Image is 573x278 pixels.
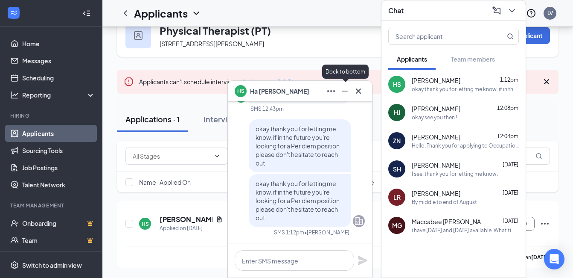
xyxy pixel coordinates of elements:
[22,91,96,99] div: Reporting
[497,133,518,139] span: 12:04pm
[412,161,460,169] span: [PERSON_NAME]
[10,112,93,119] div: Hiring
[394,108,400,117] div: HJ
[412,198,477,206] div: By middle to end of August
[412,114,457,121] div: okay see you then !
[22,35,95,52] a: Home
[535,153,542,160] svg: MagnifyingGlass
[125,114,180,124] div: Applications · 1
[358,255,368,266] svg: Plane
[256,125,340,167] span: okay thank you for letting me know. if in the future you're looking for a Per diem position pleas...
[354,216,364,226] svg: Company
[352,84,365,98] button: Cross
[526,8,536,18] svg: QuestionInfo
[160,23,271,38] h3: Physical Therapist (PT)
[204,114,253,124] div: Interviews · 0
[497,105,518,111] span: 12:08pm
[9,9,18,17] svg: WorkstreamLogo
[500,77,518,83] span: 1:12pm
[353,86,364,96] svg: Cross
[22,69,95,86] a: Scheduling
[191,8,201,18] svg: ChevronDown
[451,55,495,63] span: Team members
[393,80,401,89] div: HS
[544,249,564,269] div: Open Intercom Messenger
[22,159,95,176] a: Job Postings
[160,224,223,233] div: Applied on [DATE]
[22,125,95,142] a: Applicants
[142,220,149,228] div: HS
[139,178,191,186] span: Name · Applied On
[412,227,519,234] div: i have [DATE] and [DATE] available. What time works best for you?
[10,91,19,99] svg: Analysis
[134,31,143,40] img: user icon
[393,193,401,201] div: LR
[322,65,369,79] div: Dock to bottom
[324,84,338,98] button: Ellipses
[540,219,550,229] svg: Ellipses
[326,86,336,96] svg: Ellipses
[547,9,553,17] div: LV
[160,215,212,224] h5: [PERSON_NAME]
[134,6,188,21] h1: Applicants
[507,33,514,40] svg: MagnifyingGlass
[492,6,502,16] svg: ComposeMessage
[412,189,460,198] span: [PERSON_NAME]
[82,9,91,18] svg: Collapse
[393,136,401,145] div: ZN
[490,4,503,18] button: ComposeMessage
[531,254,549,260] b: [DATE]
[304,229,349,236] span: • [PERSON_NAME]
[22,261,82,269] div: Switch to admin view
[22,249,95,266] a: DocumentsCrown
[412,133,460,141] span: [PERSON_NAME]
[505,4,519,18] button: ChevronDown
[507,6,517,16] svg: ChevronDown
[412,86,519,93] div: okay thank you for letting me know. if in the future you're looking for a Per diem position pleas...
[216,216,223,223] svg: Document
[242,78,310,86] a: Add your availability now
[392,221,402,230] div: MG
[22,142,95,159] a: Sourcing Tools
[124,77,134,87] svg: Error
[10,202,93,209] div: Team Management
[412,76,460,85] span: [PERSON_NAME]
[412,170,498,177] div: I see, thank you for letting me know.
[412,104,460,113] span: [PERSON_NAME]
[503,161,518,168] span: [DATE]
[503,189,518,196] span: [DATE]
[120,8,131,18] svg: ChevronLeft
[393,165,401,173] div: SH
[160,40,264,47] span: [STREET_ADDRESS][PERSON_NAME]
[22,232,95,249] a: TeamCrown
[340,86,350,96] svg: Minimize
[397,55,427,63] span: Applicants
[412,142,519,149] div: Hello, Thank you for applying to Occupational Therapist Assistant(OTA) at Berkley Post-Acute! We ...
[503,218,518,224] span: [DATE]
[133,151,210,161] input: All Stages
[10,261,19,269] svg: Settings
[274,229,304,236] div: SMS 1:12pm
[22,215,95,232] a: OnboardingCrown
[388,6,404,15] h3: Chat
[214,153,221,160] svg: ChevronDown
[250,86,309,96] span: Ha [PERSON_NAME]
[22,176,95,193] a: Talent Network
[541,77,552,87] svg: Cross
[338,84,352,98] button: Minimize
[389,28,490,44] input: Search applicant
[139,78,310,86] span: Applicants can't schedule interviews.
[412,217,489,226] span: Maccabee [PERSON_NAME]
[22,52,95,69] a: Messages
[250,105,284,112] div: SMS 12:43pm
[256,180,340,222] span: okay thank you for letting me know. if in the future you're looking for a Per diem position pleas...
